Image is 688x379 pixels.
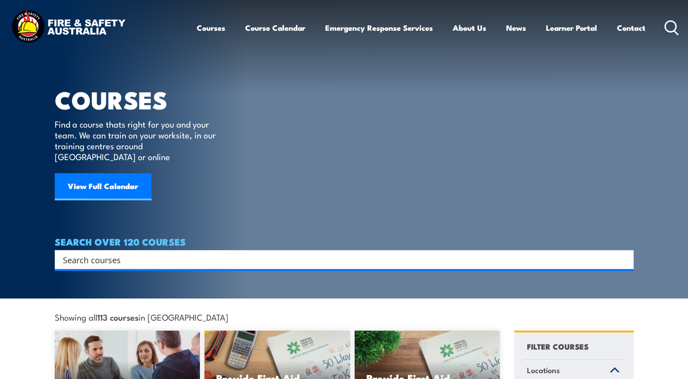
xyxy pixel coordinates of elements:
[55,312,228,322] span: Showing all in [GEOGRAPHIC_DATA]
[245,16,305,40] a: Course Calendar
[453,16,486,40] a: About Us
[55,237,634,246] h4: SEARCH OVER 120 COURSES
[55,89,229,110] h1: COURSES
[618,253,631,266] button: Search magnifier button
[55,173,152,200] a: View Full Calendar
[97,311,138,323] strong: 113 courses
[65,253,616,266] form: Search form
[546,16,597,40] a: Learner Portal
[527,340,588,352] h4: FILTER COURSES
[506,16,526,40] a: News
[325,16,433,40] a: Emergency Response Services
[197,16,225,40] a: Courses
[617,16,645,40] a: Contact
[63,253,614,266] input: Search input
[55,118,220,162] p: Find a course thats right for you and your team. We can train on your worksite, in our training c...
[527,364,560,376] span: Locations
